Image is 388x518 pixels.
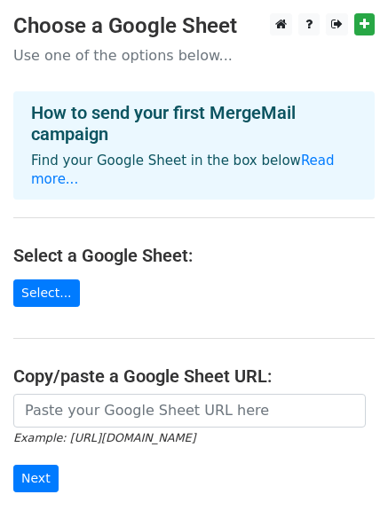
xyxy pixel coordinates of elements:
[31,152,357,189] p: Find your Google Sheet in the box below
[13,13,375,39] h3: Choose a Google Sheet
[13,394,366,428] input: Paste your Google Sheet URL here
[31,153,335,187] a: Read more...
[13,46,375,65] p: Use one of the options below...
[13,465,59,492] input: Next
[13,431,195,444] small: Example: [URL][DOMAIN_NAME]
[13,245,375,266] h4: Select a Google Sheet:
[13,365,375,387] h4: Copy/paste a Google Sheet URL:
[13,279,80,307] a: Select...
[299,433,388,518] iframe: Chat Widget
[31,102,357,145] h4: How to send your first MergeMail campaign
